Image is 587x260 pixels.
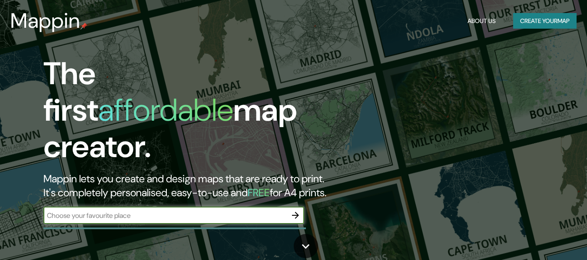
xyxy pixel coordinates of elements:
img: mappin-pin [80,23,87,30]
h5: FREE [248,186,270,199]
h2: Mappin lets you create and design maps that are ready to print. It's completely personalised, eas... [43,172,337,200]
h3: Mappin [10,9,80,33]
input: Choose your favourite place [43,211,287,221]
h1: The first map creator. [43,56,337,172]
button: About Us [464,13,499,29]
h1: affordable [98,90,233,130]
button: Create yourmap [513,13,577,29]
